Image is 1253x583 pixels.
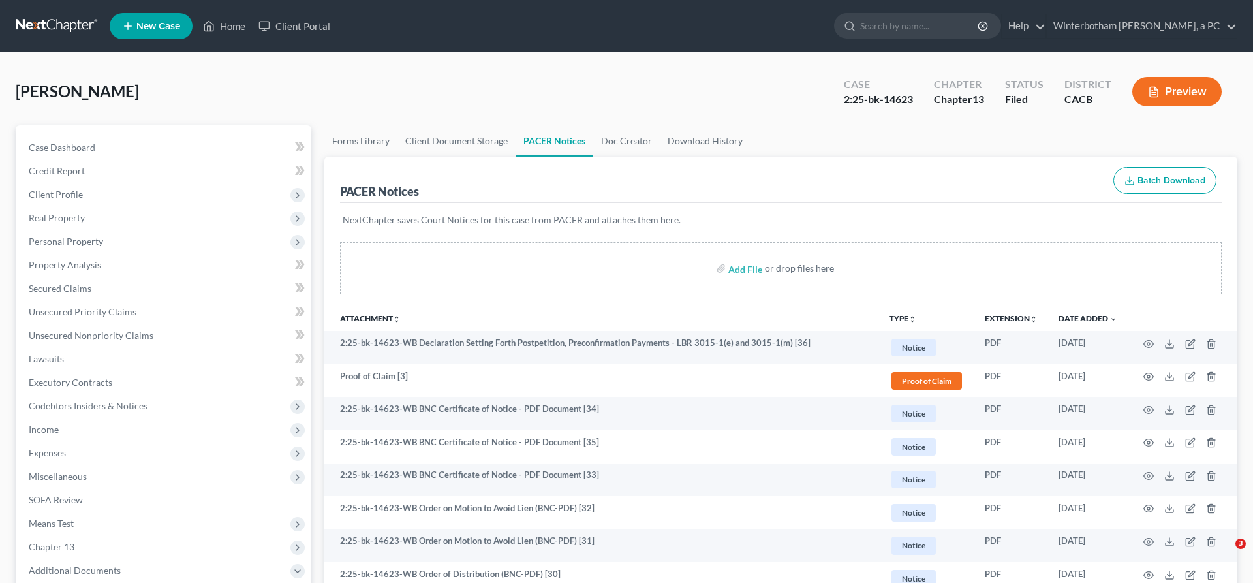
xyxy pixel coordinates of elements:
span: Notice [891,504,936,522]
button: TYPEunfold_more [889,315,916,323]
span: Codebtors Insiders & Notices [29,400,147,411]
span: New Case [136,22,180,31]
td: [DATE] [1048,496,1128,529]
td: PDF [974,331,1048,364]
td: 2:25-bk-14623-WB Order on Motion to Avoid Lien (BNC-PDF) [32] [324,496,879,529]
p: NextChapter saves Court Notices for this case from PACER and attaches them here. [343,213,1219,227]
span: Credit Report [29,165,85,176]
span: Means Test [29,518,74,529]
td: [DATE] [1048,430,1128,464]
i: unfold_more [908,315,916,323]
a: Client Portal [252,14,337,38]
span: Notice [891,339,936,356]
span: Proof of Claim [891,372,962,390]
span: Executory Contracts [29,377,112,388]
a: Unsecured Priority Claims [18,300,311,324]
td: [DATE] [1048,529,1128,563]
a: Executory Contracts [18,371,311,394]
span: Miscellaneous [29,471,87,482]
span: Expenses [29,447,66,458]
div: Chapter [934,77,984,92]
span: 13 [972,93,984,105]
iframe: Intercom live chat [1209,539,1240,570]
span: Lawsuits [29,353,64,364]
input: Search by name... [860,14,980,38]
span: Batch Download [1137,175,1205,186]
div: District [1064,77,1111,92]
div: Chapter [934,92,984,107]
td: 2:25-bk-14623-WB Declaration Setting Forth Postpetition, Preconfirmation Payments - LBR 3015-1(e)... [324,331,879,364]
span: Notice [891,405,936,422]
td: [DATE] [1048,397,1128,430]
span: Unsecured Nonpriority Claims [29,330,153,341]
div: PACER Notices [340,183,419,199]
button: Preview [1132,77,1222,106]
td: 2:25-bk-14623-WB BNC Certificate of Notice - PDF Document [33] [324,464,879,497]
a: Secured Claims [18,277,311,300]
a: Attachmentunfold_more [340,313,401,323]
div: CACB [1064,92,1111,107]
div: or drop files here [765,262,834,275]
a: Doc Creator [593,125,660,157]
a: SOFA Review [18,488,311,512]
span: Additional Documents [29,565,121,576]
a: Extensionunfold_more [985,313,1038,323]
a: Download History [660,125,750,157]
div: Status [1005,77,1044,92]
a: Notice [889,403,964,424]
i: expand_more [1109,315,1117,323]
a: Lawsuits [18,347,311,371]
td: Proof of Claim [3] [324,364,879,398]
span: Notice [891,438,936,456]
a: PACER Notices [516,125,593,157]
a: Client Document Storage [397,125,516,157]
div: 2:25-bk-14623 [844,92,913,107]
span: Notice [891,471,936,488]
div: Filed [1005,92,1044,107]
td: [DATE] [1048,364,1128,398]
a: Proof of Claim [889,370,964,392]
a: Date Added expand_more [1059,313,1117,323]
td: 2:25-bk-14623-WB Order on Motion to Avoid Lien (BNC-PDF) [31] [324,529,879,563]
span: SOFA Review [29,494,83,505]
a: Notice [889,436,964,458]
span: Case Dashboard [29,142,95,153]
a: Help [1002,14,1045,38]
td: PDF [974,364,1048,398]
td: PDF [974,529,1048,563]
td: PDF [974,496,1048,529]
span: Personal Property [29,236,103,247]
span: Secured Claims [29,283,91,294]
a: Home [196,14,252,38]
a: Notice [889,337,964,358]
span: Client Profile [29,189,83,200]
td: [DATE] [1048,331,1128,364]
span: [PERSON_NAME] [16,82,139,101]
span: Notice [891,537,936,554]
a: Notice [889,502,964,524]
a: Unsecured Nonpriority Claims [18,324,311,347]
td: PDF [974,397,1048,430]
a: Notice [889,535,964,556]
a: Notice [889,469,964,490]
a: Case Dashboard [18,136,311,159]
span: Income [29,424,59,435]
button: Batch Download [1113,167,1216,195]
td: [DATE] [1048,464,1128,497]
i: unfold_more [1030,315,1038,323]
td: PDF [974,464,1048,497]
span: Real Property [29,212,85,223]
span: Chapter 13 [29,541,74,552]
span: Property Analysis [29,259,101,270]
a: Property Analysis [18,253,311,277]
i: unfold_more [393,315,401,323]
td: 2:25-bk-14623-WB BNC Certificate of Notice - PDF Document [34] [324,397,879,430]
td: 2:25-bk-14623-WB BNC Certificate of Notice - PDF Document [35] [324,430,879,464]
span: Unsecured Priority Claims [29,306,136,317]
a: Winterbotham [PERSON_NAME], a PC [1047,14,1237,38]
a: Forms Library [324,125,397,157]
div: Case [844,77,913,92]
span: 3 [1235,539,1246,549]
td: PDF [974,430,1048,464]
a: Credit Report [18,159,311,183]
